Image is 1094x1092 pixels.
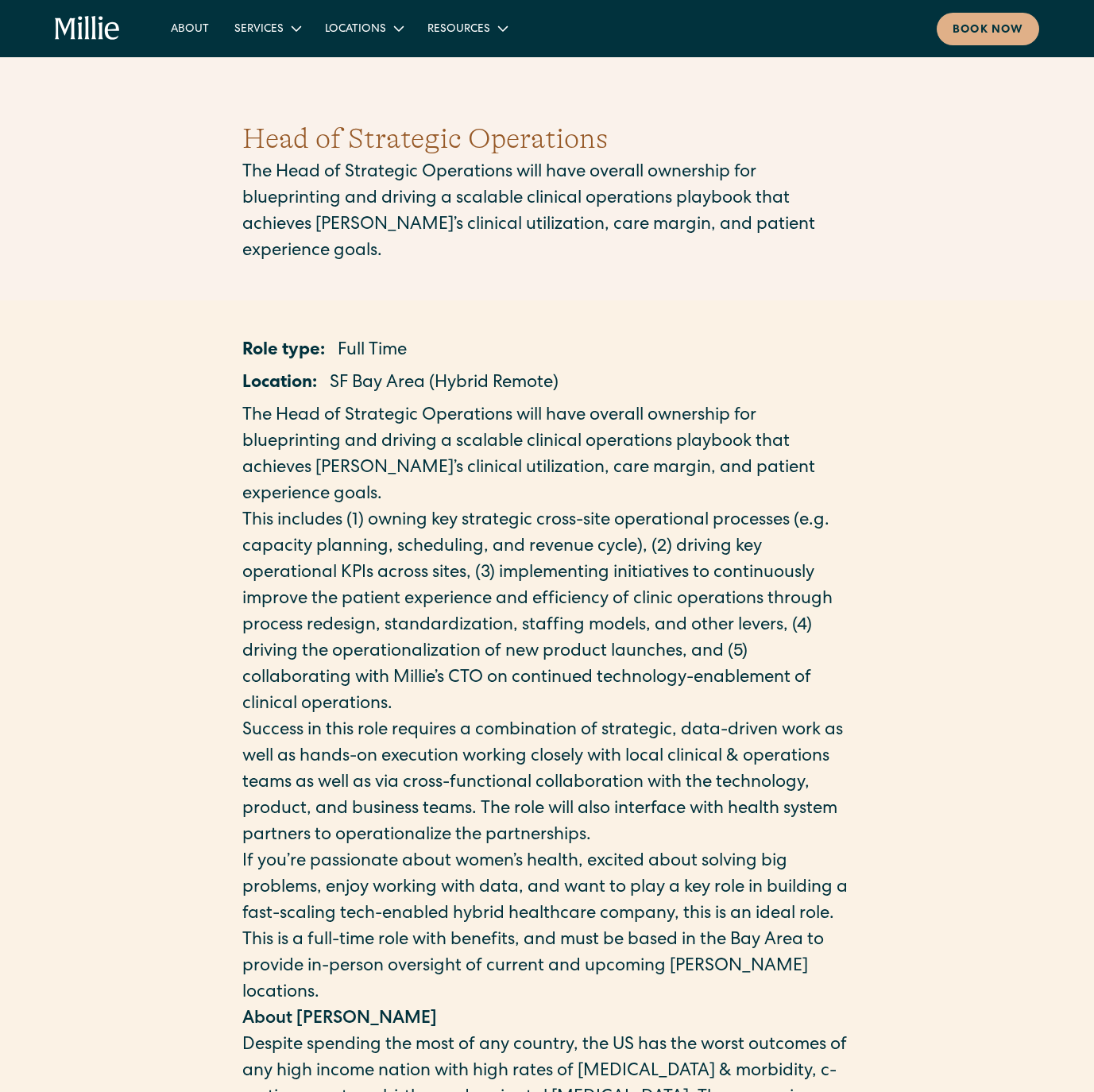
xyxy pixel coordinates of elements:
[312,15,415,41] div: Locations
[325,21,386,38] div: Locations
[242,118,852,161] h1: Head of Strategic Operations
[242,718,852,850] p: Success in this role requires a combination of strategic, data-driven work as well as hands-on ex...
[234,21,284,38] div: Services
[330,371,559,397] p: SF Bay Area (Hybrid Remote)
[242,1011,437,1028] strong: About [PERSON_NAME]
[338,339,407,365] p: Full Time
[427,21,490,38] div: Resources
[242,161,852,265] p: The Head of Strategic Operations will have overall ownership for blueprinting and driving a scala...
[55,16,120,41] a: home
[242,928,852,1007] p: This is a full-time role with benefits, and must be based in the Bay Area to provide in-person ov...
[953,22,1023,39] div: Book now
[242,371,317,397] p: Location:
[158,15,222,41] a: About
[242,850,852,928] p: If you’re passionate about women’s health, excited about solving big problems, enjoy working with...
[937,13,1039,45] a: Book now
[242,339,325,365] p: Role type:
[222,15,312,41] div: Services
[415,15,519,41] div: Resources
[242,404,852,509] p: The Head of Strategic Operations will have overall ownership for blueprinting and driving a scala...
[242,509,852,718] p: This includes (1) owning key strategic cross-site operational processes (e.g. capacity planning, ...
